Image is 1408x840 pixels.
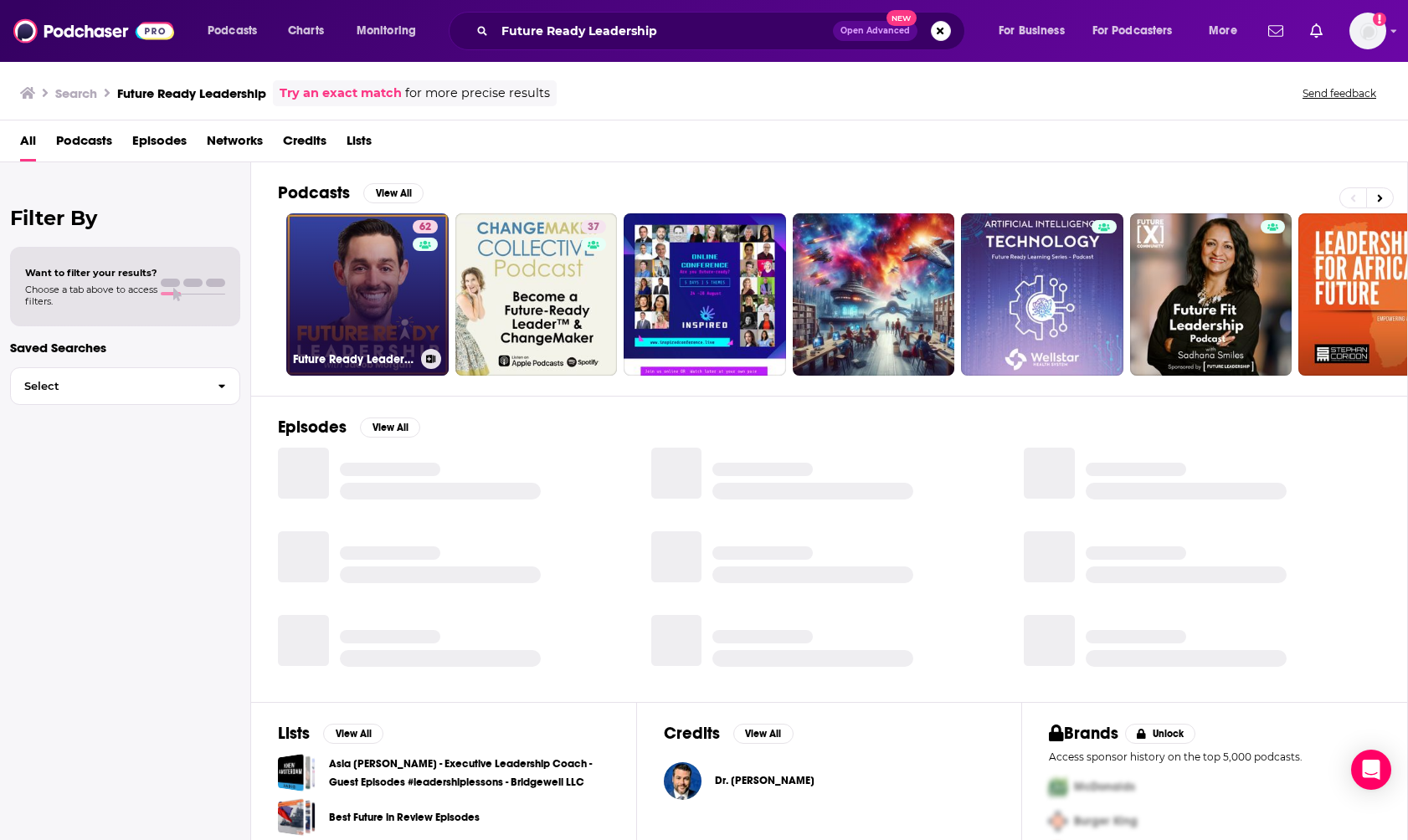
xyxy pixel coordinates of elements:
[286,213,449,376] a: 62Future Ready Leadership With [PERSON_NAME]
[1262,17,1290,45] a: Show notifications dropdown
[280,84,402,103] a: Try an exact match
[465,12,981,50] div: Search podcasts, credits, & more...
[1349,13,1386,49] img: User Profile
[278,182,424,203] a: PodcastsView All
[10,340,240,356] p: Saved Searches
[277,18,334,44] a: Charts
[25,267,157,279] span: Want to filter your results?
[10,367,240,405] button: Select
[664,723,794,744] a: CreditsView All
[1351,750,1391,790] div: Open Intercom Messenger
[345,18,438,44] button: open menu
[357,19,416,43] span: Monitoring
[288,19,324,43] span: Charts
[329,755,609,791] a: Asia [PERSON_NAME] - Executive Leadership Coach - Guest Episodes #leadershiplessons - Bridgewell LLC
[715,774,814,787] a: Dr. Joe Phillips
[581,220,606,233] a: 37
[278,754,316,791] a: Asia Bribiesca-Hedin - Executive Leadership Coach - Guest Episodes #leadershiplessons - Bridgewel...
[278,417,347,438] h2: Episodes
[278,723,383,744] a: ListsView All
[1042,770,1074,804] img: First Pro Logo
[293,352,414,366] h3: Future Ready Leadership With [PERSON_NAME]
[278,723,310,744] h2: Lists
[1042,804,1074,838] img: Second Pro Logo
[1125,724,1196,744] button: Unlock
[715,774,814,787] span: Dr. [PERSON_NAME]
[283,127,326,161] a: Credits
[999,19,1065,43] span: For Business
[987,18,1086,44] button: open menu
[13,15,174,47] img: Podchaser - Follow, Share and Rate Podcasts
[1373,13,1386,26] svg: Add a profile image
[10,206,240,230] h2: Filter By
[323,724,383,744] button: View All
[840,27,910,35] span: Open Advanced
[20,127,36,161] a: All
[196,18,279,44] button: open menu
[405,84,550,103] span: for more precise results
[1349,13,1386,49] span: Logged in as mresewehr
[455,213,618,376] a: 37
[664,723,720,744] h2: Credits
[1197,18,1258,44] button: open menu
[1298,86,1381,100] button: Send feedback
[1049,750,1380,763] p: Access sponsor history on the top 5,000 podcasts.
[1082,18,1197,44] button: open menu
[664,762,701,800] img: Dr. Joe Phillips
[278,182,350,203] h2: Podcasts
[278,417,420,438] a: EpisodesView All
[1074,780,1135,794] span: McDonalds
[11,381,204,392] span: Select
[1074,814,1138,828] span: Burger King
[588,219,599,236] span: 37
[733,724,794,744] button: View All
[132,127,187,161] a: Episodes
[363,183,424,203] button: View All
[208,19,257,43] span: Podcasts
[360,417,420,438] button: View All
[886,10,917,26] span: New
[56,127,112,161] a: Podcasts
[329,808,480,827] a: Best Future in Review Episodes
[1349,13,1386,49] button: Show profile menu
[55,85,97,101] h3: Search
[25,284,157,307] span: Choose a tab above to access filters.
[347,127,372,161] a: Lists
[207,127,263,161] a: Networks
[419,219,431,236] span: 62
[1092,19,1173,43] span: For Podcasters
[833,21,917,41] button: Open AdvancedNew
[1303,17,1329,45] a: Show notifications dropdown
[495,18,833,44] input: Search podcasts, credits, & more...
[1049,723,1118,744] h2: Brands
[664,754,995,807] button: Dr. Joe PhillipsDr. Joe Phillips
[1209,19,1237,43] span: More
[117,85,266,101] h3: Future Ready Leadership
[278,798,316,836] a: Best Future in Review Episodes
[413,220,438,233] a: 62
